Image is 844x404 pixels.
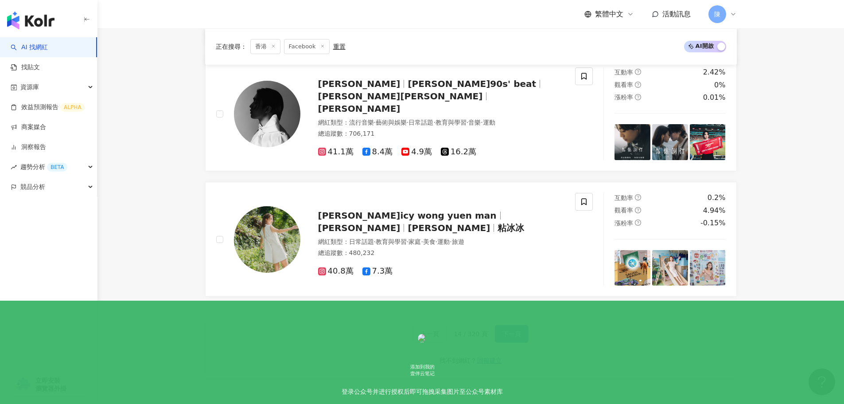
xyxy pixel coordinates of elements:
[374,238,376,245] span: ·
[690,250,726,286] img: post-image
[11,143,46,152] a: 洞察報告
[700,218,726,228] div: -0.15%
[635,207,641,213] span: question-circle
[615,81,633,88] span: 觀看率
[407,119,408,126] span: ·
[234,81,300,147] img: KOL Avatar
[408,238,421,245] span: 家庭
[349,238,374,245] span: 日常話題
[205,56,737,171] a: KOL Avatar[PERSON_NAME][PERSON_NAME]90s' beat[PERSON_NAME][PERSON_NAME][PERSON_NAME]網紅類型：流行音樂·藝術與...
[635,94,641,100] span: question-circle
[318,78,401,89] span: [PERSON_NAME]
[401,147,432,157] span: 4.9萬
[318,238,565,247] div: 網紅類型 ：
[318,223,401,233] span: [PERSON_NAME]
[11,164,17,170] span: rise
[205,182,737,297] a: KOL Avatar[PERSON_NAME]icy wong yuen man[PERSON_NAME][PERSON_NAME]粘冰冰網紅類型：日常話題·教育與學習·家庭·美食·運動·旅遊總...
[703,93,726,102] div: 0.01%
[374,119,376,126] span: ·
[436,119,467,126] span: 教育與學習
[318,267,354,276] span: 40.8萬
[437,238,450,245] span: 運動
[421,238,423,245] span: ·
[318,147,354,157] span: 41.1萬
[615,124,650,160] img: post-image
[349,119,374,126] span: 流行音樂
[635,220,641,226] span: question-circle
[468,119,481,126] span: 音樂
[11,63,40,72] a: 找貼文
[20,77,39,97] span: 資源庫
[595,9,623,19] span: 繁體中文
[652,250,688,286] img: post-image
[423,238,436,245] span: 美食
[318,210,497,221] span: [PERSON_NAME]icy wong yuen man
[250,39,280,54] span: 香港
[615,250,650,286] img: post-image
[615,69,633,76] span: 互動率
[703,206,726,216] div: 4.94%
[234,206,300,273] img: KOL Avatar
[662,10,691,18] span: 活動訊息
[635,69,641,75] span: question-circle
[408,223,490,233] span: [PERSON_NAME]
[498,223,524,233] span: 粘冰冰
[452,238,464,245] span: 旅遊
[318,103,401,114] span: [PERSON_NAME]
[408,119,433,126] span: 日常話題
[652,124,688,160] img: post-image
[318,249,565,258] div: 總追蹤數 ： 480,232
[318,129,565,138] div: 總追蹤數 ： 706,171
[467,119,468,126] span: ·
[483,119,495,126] span: 運動
[407,238,408,245] span: ·
[333,43,346,50] div: 重置
[714,80,725,90] div: 0%
[703,67,726,77] div: 2.42%
[690,124,726,160] img: post-image
[708,193,726,203] div: 0.2%
[11,103,85,112] a: 效益預測報告ALPHA
[47,163,67,172] div: BETA
[615,220,633,227] span: 漲粉率
[284,39,330,54] span: Facebook
[481,119,482,126] span: ·
[362,267,393,276] span: 7.3萬
[376,119,407,126] span: 藝術與娛樂
[20,177,45,197] span: 競品分析
[20,157,67,177] span: 趨勢分析
[635,82,641,88] span: question-circle
[216,43,247,50] span: 正在搜尋 ：
[450,238,451,245] span: ·
[11,43,48,52] a: searchAI 找網紅
[318,91,483,102] span: [PERSON_NAME][PERSON_NAME]
[376,238,407,245] span: 教育與學習
[615,94,633,101] span: 漲粉率
[7,12,54,29] img: logo
[615,207,633,214] span: 觀看率
[615,194,633,201] span: 互動率
[441,147,476,157] span: 16.2萬
[635,194,641,200] span: question-circle
[318,118,565,127] div: 網紅類型 ：
[362,147,393,157] span: 8.4萬
[436,238,437,245] span: ·
[433,119,435,126] span: ·
[11,123,46,132] a: 商案媒合
[408,78,536,89] span: [PERSON_NAME]90s' beat
[714,9,720,19] span: 陳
